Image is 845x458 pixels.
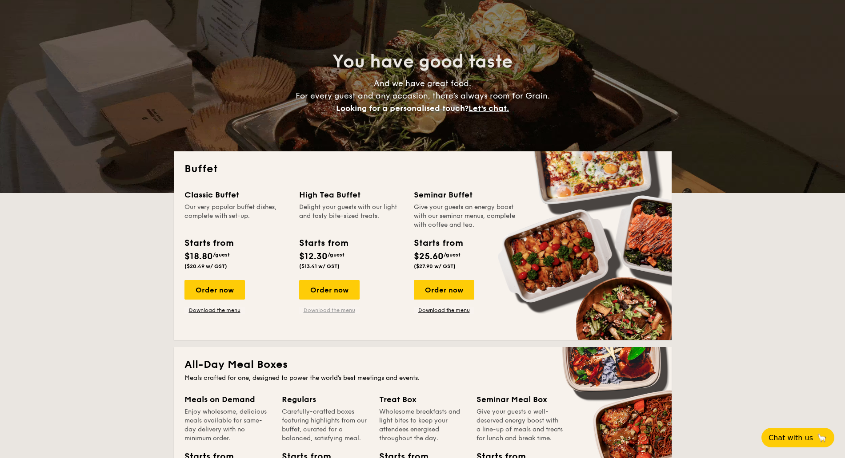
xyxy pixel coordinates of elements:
span: /guest [328,252,344,258]
span: And we have great food. For every guest and any occasion, there’s always room for Grain. [296,79,550,113]
div: Order now [414,280,474,300]
div: Starts from [184,237,233,250]
span: ($20.49 w/ GST) [184,263,227,269]
div: Give your guests an energy boost with our seminar menus, complete with coffee and tea. [414,203,518,229]
div: Give your guests a well-deserved energy boost with a line-up of meals and treats for lunch and br... [477,407,563,443]
div: High Tea Buffet [299,189,403,201]
div: Starts from [414,237,462,250]
div: Order now [299,280,360,300]
span: Looking for a personalised touch? [336,103,469,113]
div: Regulars [282,393,368,406]
span: ($27.90 w/ GST) [414,263,456,269]
span: $25.60 [414,251,444,262]
div: Our very popular buffet dishes, complete with set-up. [184,203,288,229]
div: Wholesome breakfasts and light bites to keep your attendees energised throughout the day. [379,407,466,443]
span: ($13.41 w/ GST) [299,263,340,269]
div: Seminar Buffet [414,189,518,201]
div: Starts from [299,237,348,250]
span: $12.30 [299,251,328,262]
div: Treat Box [379,393,466,406]
div: Delight your guests with our light and tasty bite-sized treats. [299,203,403,229]
span: Chat with us [769,434,813,442]
div: Meals crafted for one, designed to power the world's best meetings and events. [184,374,661,383]
h2: All-Day Meal Boxes [184,358,661,372]
div: Meals on Demand [184,393,271,406]
span: 🦙 [817,433,827,443]
button: Chat with us🦙 [761,428,834,447]
div: Classic Buffet [184,189,288,201]
div: Carefully-crafted boxes featuring highlights from our buffet, curated for a balanced, satisfying ... [282,407,368,443]
a: Download the menu [414,307,474,314]
h2: Buffet [184,162,661,176]
a: Download the menu [184,307,245,314]
span: /guest [444,252,461,258]
span: You have good taste [332,51,513,72]
a: Download the menu [299,307,360,314]
div: Order now [184,280,245,300]
span: /guest [213,252,230,258]
span: $18.80 [184,251,213,262]
span: Let's chat. [469,103,509,113]
div: Enjoy wholesome, delicious meals available for same-day delivery with no minimum order. [184,407,271,443]
div: Seminar Meal Box [477,393,563,406]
